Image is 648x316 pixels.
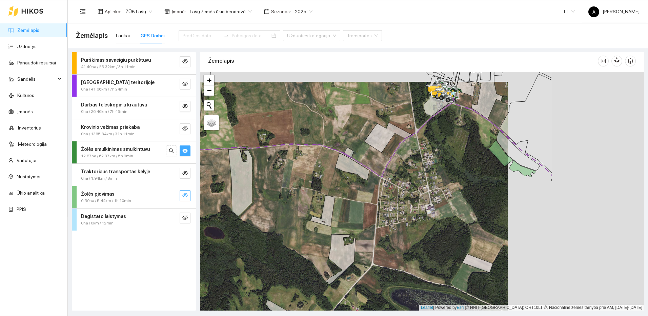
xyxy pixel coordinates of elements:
[588,9,640,14] span: [PERSON_NAME]
[182,148,188,155] span: eye
[180,123,190,134] button: eye-invisible
[17,72,56,86] span: Sandėlis
[81,198,131,204] span: 0.59ha / 5.44km / 1h 10min
[204,85,214,96] a: Zoom out
[180,101,190,112] button: eye-invisible
[81,220,114,226] span: 0ha / 0km / 12min
[295,6,312,17] span: 2025
[76,5,89,18] button: menu-fold
[72,141,196,163] div: Žolės smulkinimas smulkintuvu12.87ha / 62.37km / 5h 9minsearcheye
[182,215,188,221] span: eye-invisible
[207,76,211,84] span: +
[457,305,464,310] a: Esri
[598,56,609,66] button: column-width
[81,153,133,159] span: 12.87ha / 62.37km / 5h 9min
[98,9,103,14] span: layout
[72,75,196,97] div: [GEOGRAPHIC_DATA] teritorijoje0ha / 41.66km / 7h 24mineye-invisible
[81,214,126,219] strong: Degistato laistymas
[72,97,196,119] div: Darbas teleskopiniu krautuvu0ha / 26.46km / 7h 45mineye-invisible
[182,171,188,177] span: eye-invisible
[182,59,188,65] span: eye-invisible
[81,102,147,107] strong: Darbas teleskopiniu krautuvu
[76,30,108,41] span: Žemėlapis
[264,9,269,14] span: calendar
[592,6,595,17] span: A
[180,56,190,67] button: eye-invisible
[598,58,608,64] span: column-width
[17,27,39,33] a: Žemėlapis
[421,305,433,310] a: Leaflet
[271,8,291,15] span: Sezonas :
[182,126,188,132] span: eye-invisible
[204,115,219,130] a: Layers
[18,125,41,131] a: Inventorius
[419,305,644,311] div: | Powered by © HNIT-[GEOGRAPHIC_DATA]; ORT10LT ©, Nacionalinė žemės tarnyba prie AM, [DATE]-[DATE]
[81,175,117,182] span: 0ha / 1.94km / 8min
[207,86,211,95] span: −
[169,148,174,155] span: search
[116,32,130,39] div: Laukai
[190,6,252,17] span: Lašų žemės ūkio bendrovė
[72,119,196,141] div: Krovinio vežimas priekaba0ha / 1365.34km / 31h 11mineye-invisible
[164,9,170,14] span: shop
[72,164,196,186] div: Traktoriaus transportas kelyje0ha / 1.94km / 8mineye-invisible
[180,190,190,201] button: eye-invisible
[180,145,190,156] button: eye
[81,108,127,115] span: 0ha / 26.46km / 7h 45min
[232,32,270,39] input: Pabaigos data
[564,6,575,17] span: LT
[17,190,45,196] a: Ūkio analitika
[171,8,186,15] span: Įmonė :
[465,305,466,310] span: |
[182,81,188,87] span: eye-invisible
[204,75,214,85] a: Zoom in
[81,146,150,152] strong: Žolės smulkinimas smulkintuvu
[183,32,221,39] input: Pradžios data
[204,100,214,111] button: Initiate a new search
[81,124,140,130] strong: Krovinio vežimas priekaba
[182,103,188,110] span: eye-invisible
[224,33,229,38] span: to
[72,209,196,231] div: Degistato laistymas0ha / 0km / 12mineye-invisible
[224,33,229,38] span: swap-right
[18,141,47,147] a: Meteorologija
[17,44,37,49] a: Užduotys
[17,174,40,179] a: Nustatymai
[180,213,190,223] button: eye-invisible
[180,79,190,90] button: eye-invisible
[72,186,196,208] div: Žolės pjovimas0.59ha / 5.44km / 1h 10mineye-invisible
[141,32,165,39] div: GPS Darbai
[17,206,26,212] a: PPIS
[17,93,34,98] a: Kultūros
[81,80,155,85] strong: [GEOGRAPHIC_DATA] teritorijoje
[81,191,115,197] strong: Žolės pjovimas
[72,52,196,74] div: Purškimas savaeigiu purkštuvu41.49ha / 25.32km / 3h 11mineye-invisible
[81,86,127,93] span: 0ha / 41.66km / 7h 24min
[125,6,152,17] span: ŽŪB Lašų
[180,168,190,179] button: eye-invisible
[80,8,86,15] span: menu-fold
[81,169,150,174] strong: Traktoriaus transportas kelyje
[182,193,188,199] span: eye-invisible
[17,109,33,114] a: Įmonės
[81,64,136,70] span: 41.49ha / 25.32km / 3h 11min
[208,51,598,71] div: Žemėlapis
[17,158,36,163] a: Vartotojai
[81,57,151,63] strong: Purškimas savaeigiu purkštuvu
[81,131,135,137] span: 0ha / 1365.34km / 31h 11min
[17,60,56,65] a: Panaudoti resursai
[105,8,121,15] span: Aplinka :
[166,145,177,156] button: search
